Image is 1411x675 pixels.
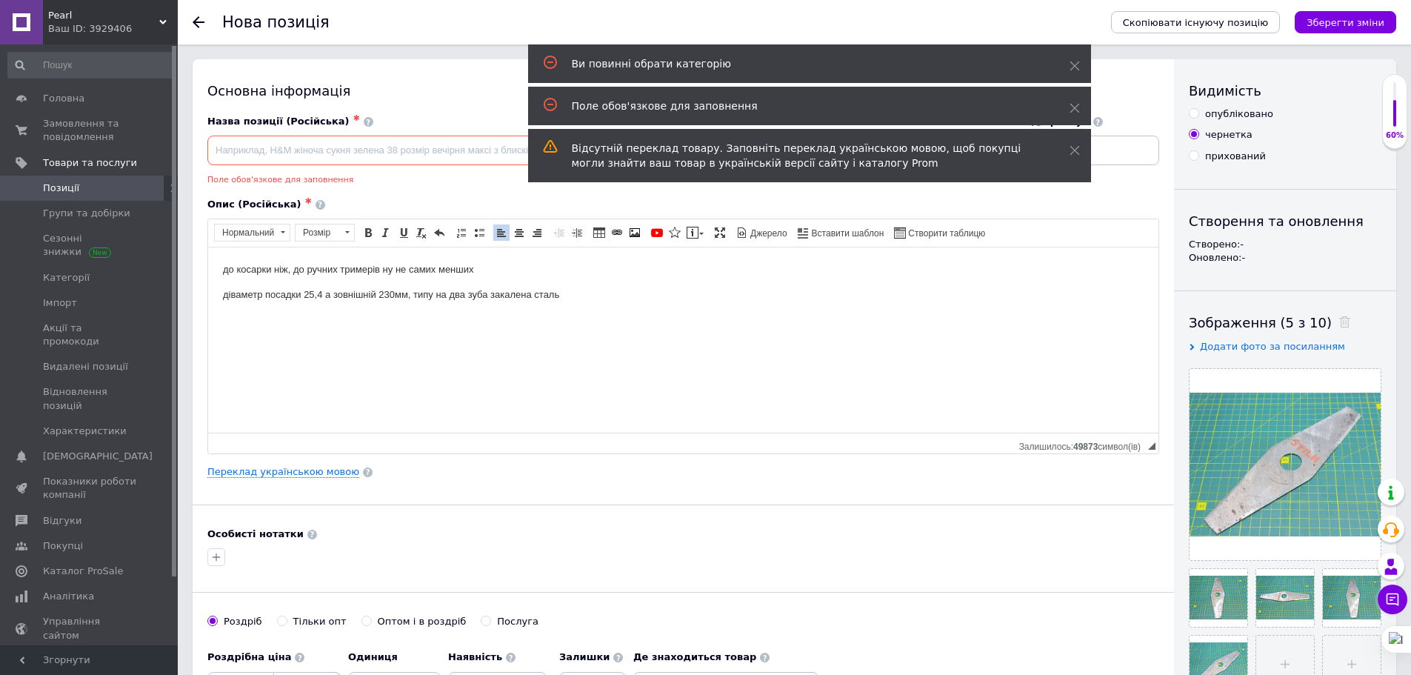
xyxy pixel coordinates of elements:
b: Де знаходиться товар [633,651,756,662]
a: Джерело [734,225,790,241]
a: Вставити повідомлення [684,225,706,241]
a: Переклад українською мовою [207,466,359,478]
a: Вставити шаблон [795,225,887,241]
div: Створено: - [1189,238,1381,251]
span: Сезонні знижки [43,232,137,259]
a: Створити таблицю [892,225,987,241]
a: По лівому краю [493,225,510,241]
div: Видимість [1189,82,1381,100]
span: [DEMOGRAPHIC_DATA] [43,450,153,463]
span: ✱ [353,113,360,123]
span: Опис (Російська) [207,199,301,210]
span: Розмір [296,225,340,241]
div: Кiлькiсть символiв [1019,438,1148,452]
b: Залишки [559,651,610,662]
a: Зменшити відступ [551,225,567,241]
h1: Нова позиція [222,13,330,31]
button: Скопіювати існуючу позицію [1111,11,1280,33]
div: чернетка [1205,128,1252,142]
span: Акції та промокоди [43,322,137,348]
a: Вставити/Редагувати посилання (Ctrl+L) [609,225,625,241]
a: Вставити іконку [667,225,683,241]
a: По правому краю [529,225,545,241]
div: опубліковано [1205,107,1273,121]
input: Наприклад, H&M жіноча сукня зелена 38 розмір вечірня максі з блискітками [207,136,1006,165]
span: Нормальний [215,225,276,241]
i: Зберегти зміни [1307,17,1384,28]
div: Відсутній переклад товару. Заповніть переклад українською мовою, щоб покупці могли знайти ваш тов... [572,141,1033,170]
b: Особисті нотатки [207,528,304,539]
a: Підкреслений (Ctrl+U) [396,225,412,241]
input: Пошук [7,52,175,79]
div: Роздріб [224,615,262,628]
span: Видалені позиції [43,360,128,373]
span: Створити таблицю [906,227,985,240]
a: Жирний (Ctrl+B) [360,225,376,241]
b: Одиниця [348,651,398,662]
div: Створення та оновлення [1189,212,1381,230]
a: Додати відео з YouTube [649,225,665,241]
b: Наявність [448,651,502,662]
span: Pearl [48,9,159,22]
a: Курсив (Ctrl+I) [378,225,394,241]
div: 60% Якість заповнення [1382,74,1407,149]
div: Поле обов'язкове для заповнення [572,99,1033,113]
div: Оновлено: - [1189,251,1381,265]
a: Зображення [627,225,643,241]
a: Повернути (Ctrl+Z) [431,225,447,241]
iframe: Редактор, 15E5A2CC-0072-4AC2-B62D-F5D5A148B92F [208,247,1158,433]
span: Потягніть для зміни розмірів [1148,442,1155,450]
span: Позиції [43,182,79,195]
div: Ваш ID: 3929406 [48,22,178,36]
div: Тільки опт [293,615,347,628]
span: Головна [43,92,84,105]
a: По центру [511,225,527,241]
b: Роздрібна ціна [207,651,291,662]
span: Управління сайтом [43,615,137,642]
button: Чат з покупцем [1378,585,1407,614]
button: Зберегти зміни [1295,11,1396,33]
span: Джерело [748,227,787,240]
div: Повернутися назад [193,16,204,28]
a: Розмір [295,224,355,242]
span: Поле обов'язкове для заповнення [207,175,353,184]
div: Оптом і в роздріб [378,615,467,628]
span: Відновлення позицій [43,385,137,412]
span: Покупці [43,539,83,553]
span: Імпорт [43,296,77,310]
span: Додати фото за посиланням [1200,341,1345,352]
span: Скопіювати існуючу позицію [1123,17,1268,28]
div: Основна інформація [207,82,1159,100]
span: Показники роботи компанії [43,475,137,502]
a: Вставити/видалити маркований список [471,225,487,241]
div: Послуга [497,615,538,628]
span: ✱ [305,196,312,205]
a: Нормальний [214,224,290,242]
div: прихований [1205,150,1266,163]
div: 60% [1383,130,1407,141]
div: Зображення (5 з 10) [1189,313,1381,332]
span: Аналітика [43,590,94,603]
span: Характеристики [43,425,127,438]
span: Відгуки [43,514,81,528]
a: Максимізувати [712,225,728,241]
span: Каталог ProSale [43,565,123,578]
div: Ви повинні обрати категорію [572,56,1033,71]
span: Замовлення та повідомлення [43,117,137,144]
a: Видалити форматування [413,225,430,241]
span: Назва позиції (Російська) [207,116,350,127]
a: Вставити/видалити нумерований список [453,225,470,241]
a: Збільшити відступ [569,225,585,241]
span: Товари та послуги [43,156,137,170]
a: Таблиця [591,225,607,241]
span: Групи та добірки [43,207,130,220]
span: Категорії [43,271,90,285]
span: 49873 [1073,442,1098,452]
span: Вставити шаблон [810,227,884,240]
